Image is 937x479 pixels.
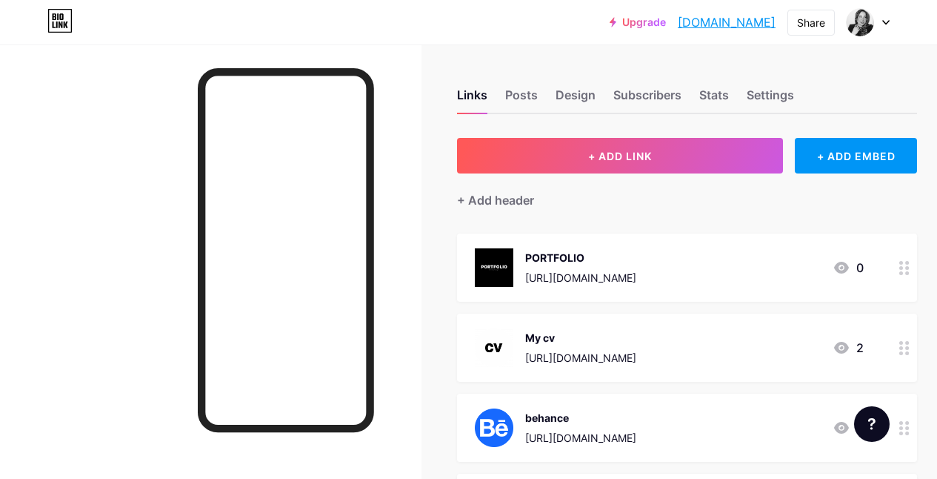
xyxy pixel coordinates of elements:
button: + ADD LINK [457,138,783,174]
div: 5 [833,419,864,437]
a: [DOMAIN_NAME] [678,13,776,31]
div: Design [556,86,596,113]
div: Share [797,15,825,30]
div: PORTFOLIO [525,250,636,265]
img: ayamagdydesigner [846,8,874,36]
span: + ADD LINK [588,150,652,162]
a: Upgrade [610,16,666,28]
div: + ADD EMBED [795,138,917,174]
img: My cv [475,328,513,367]
div: 2 [833,339,864,357]
div: [URL][DOMAIN_NAME] [525,270,636,285]
div: [URL][DOMAIN_NAME] [525,430,636,446]
div: [URL][DOMAIN_NAME] [525,350,636,366]
div: Subscribers [613,86,681,113]
div: Posts [505,86,538,113]
div: 0 [833,259,864,277]
img: PORTFOLIO [475,248,513,287]
div: Links [457,86,487,113]
div: behance [525,410,636,426]
div: Stats [699,86,729,113]
img: behance [475,409,513,447]
div: My cv [525,330,636,346]
div: Settings [747,86,794,113]
div: + Add header [457,191,534,209]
